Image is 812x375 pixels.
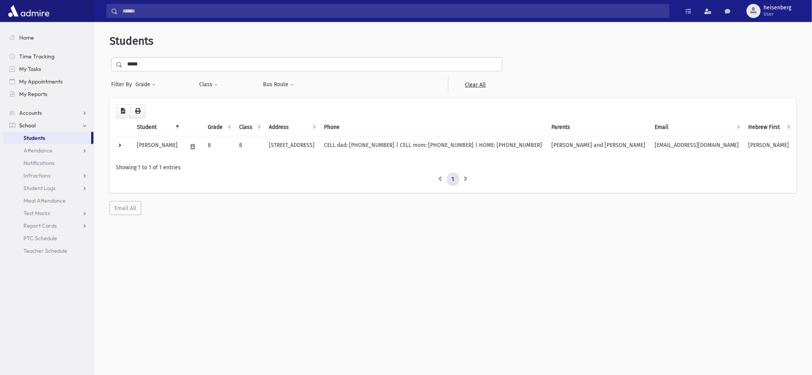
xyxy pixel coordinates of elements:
span: My Appointments [19,78,63,85]
span: Notifications [23,159,54,167]
a: Infractions [3,169,94,182]
th: Phone [319,118,547,136]
span: Filter By [111,80,135,89]
span: Infractions [23,172,50,179]
button: Grade [135,78,156,92]
button: Email All [110,201,141,215]
td: 8 [203,136,234,157]
a: Accounts [3,107,94,119]
span: Home [19,34,34,41]
span: Time Tracking [19,53,54,60]
span: Report Cards [23,222,57,229]
a: 1 [447,172,459,187]
a: Student Logs [3,182,94,194]
span: Test Marks [23,210,50,217]
span: Students [23,134,45,141]
a: Meal Attendance [3,194,94,207]
a: Report Cards [3,219,94,232]
th: Parents [547,118,650,136]
button: CSV [116,104,130,118]
a: Students [3,132,91,144]
span: Attendance [23,147,52,154]
td: CELL dad: [PHONE_NUMBER] | CELL mom: [PHONE_NUMBER] | HOME: [PHONE_NUMBER] [319,136,547,157]
a: Home [3,31,94,44]
th: Hebrew First: activate to sort column ascending [744,118,794,136]
a: Clear All [448,78,502,92]
span: PTC Schedule [23,235,57,242]
td: [EMAIL_ADDRESS][DOMAIN_NAME] [650,136,744,157]
span: My Tasks [19,65,41,72]
a: My Tasks [3,63,94,75]
a: Time Tracking [3,50,94,63]
a: My Appointments [3,75,94,88]
span: heisenberg [764,5,792,11]
a: Notifications [3,157,94,169]
button: Class [199,78,218,92]
span: User [764,11,792,17]
td: [PERSON_NAME] [132,136,182,157]
span: Accounts [19,109,42,116]
span: School [19,122,36,129]
a: Attendance [3,144,94,157]
div: Showing 1 to 1 of 1 entries [116,163,790,172]
a: My Reports [3,88,94,100]
span: Meal Attendance [23,197,66,204]
span: Teacher Schedule [23,247,67,254]
a: Test Marks [3,207,94,219]
button: Bus Route [263,78,295,92]
td: [PERSON_NAME] and [PERSON_NAME] [547,136,650,157]
td: [STREET_ADDRESS] [264,136,319,157]
th: Address: activate to sort column ascending [264,118,319,136]
th: Grade: activate to sort column ascending [203,118,234,136]
span: Students [110,34,153,47]
th: Student: activate to sort column descending [132,118,182,136]
span: Student Logs [23,185,56,192]
img: AdmirePro [6,3,51,19]
a: School [3,119,94,132]
a: Teacher Schedule [3,245,94,257]
th: Class: activate to sort column ascending [234,118,264,136]
span: My Reports [19,91,47,98]
input: Search [118,4,669,18]
th: Email: activate to sort column ascending [650,118,744,136]
a: PTC Schedule [3,232,94,245]
button: Print [130,104,146,118]
td: 8 [234,136,264,157]
td: [PERSON_NAME] [744,136,794,157]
